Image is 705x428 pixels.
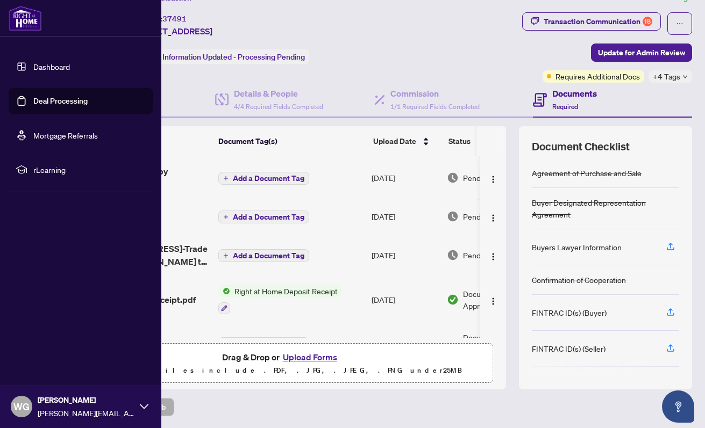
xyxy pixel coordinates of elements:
[223,214,229,220] span: plus
[218,210,309,224] button: Add a Document Tag
[682,74,688,79] span: down
[447,249,459,261] img: Document Status
[485,208,502,225] button: Logo
[76,364,486,377] p: Supported files include .PDF, .JPG, .JPEG, .PNG under 25 MB
[447,172,459,184] img: Document Status
[532,139,630,154] span: Document Checklist
[218,285,230,297] img: Status Icon
[38,394,134,406] span: [PERSON_NAME]
[489,252,497,261] img: Logo
[367,199,443,234] td: [DATE]
[162,52,305,62] span: Information Updated - Processing Pending
[214,126,369,156] th: Document Tag(s)
[532,241,622,253] div: Buyers Lawyer Information
[218,211,309,223] button: Add a Document Tag
[218,172,309,185] button: Add a Document Tag
[218,285,342,314] button: Status IconRight at Home Deposit Receipt
[33,62,70,71] a: Dashboard
[662,390,694,423] button: Open asap
[532,274,626,286] div: Confirmation of Cooperation
[218,249,309,262] button: Add a Document Tag
[544,13,652,30] div: Transaction Communication
[463,249,517,261] span: Pending Review
[448,135,471,147] span: Status
[532,307,607,318] div: FINTRAC ID(s) (Buyer)
[222,350,340,364] span: Drag & Drop or
[390,103,480,111] span: 1/1 Required Fields Completed
[233,175,304,182] span: Add a Document Tag
[463,331,530,355] span: Document Approved
[532,197,679,220] div: Buyer Designated Representation Agreement
[280,350,340,364] button: Upload Forms
[218,171,309,185] button: Add a Document Tag
[676,20,683,27] span: ellipsis
[38,407,134,419] span: [PERSON_NAME][EMAIL_ADDRESS][PERSON_NAME][DOMAIN_NAME]
[13,399,30,414] span: WG
[643,17,652,26] div: 18
[552,103,578,111] span: Required
[556,70,640,82] span: Requires Additional Docs
[485,335,502,352] button: Logo
[367,234,443,277] td: [DATE]
[33,130,98,140] a: Mortgage Referrals
[230,285,342,297] span: Right at Home Deposit Receipt
[69,344,493,383] span: Drag & Drop orUpload FormsSupported files include .PDF, .JPG, .JPEG, .PNG under25MB
[367,277,443,323] td: [DATE]
[390,87,480,100] h4: Commission
[463,211,517,222] span: Pending Review
[447,211,459,222] img: Document Status
[33,164,145,176] span: rLearning
[522,12,661,31] button: Transaction Communication18
[552,87,597,100] h4: Documents
[367,323,443,364] td: [DATE]
[133,49,309,64] div: Status:
[233,213,304,221] span: Add a Document Tag
[598,44,685,61] span: Update for Admin Review
[532,343,606,354] div: FINTRAC ID(s) (Seller)
[223,176,229,181] span: plus
[447,294,459,306] img: Document Status
[489,297,497,306] img: Logo
[485,291,502,308] button: Logo
[532,167,642,179] div: Agreement of Purchase and Sale
[9,5,42,31] img: logo
[485,246,502,264] button: Logo
[444,126,536,156] th: Status
[218,249,309,263] button: Add a Document Tag
[463,288,530,311] span: Document Approved
[653,70,680,83] span: +4 Tags
[489,214,497,222] img: Logo
[234,87,323,100] h4: Details & People
[234,103,323,111] span: 4/4 Required Fields Completed
[133,25,212,38] span: [STREET_ADDRESS]
[367,156,443,199] td: [DATE]
[447,337,459,349] img: Document Status
[233,252,304,259] span: Add a Document Tag
[463,172,517,184] span: Pending Review
[223,253,229,258] span: plus
[489,175,497,184] img: Logo
[33,96,88,106] a: Deal Processing
[485,169,502,186] button: Logo
[373,135,416,147] span: Upload Date
[369,126,444,156] th: Upload Date
[591,43,692,62] button: Update for Admin Review
[162,14,187,24] span: 37491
